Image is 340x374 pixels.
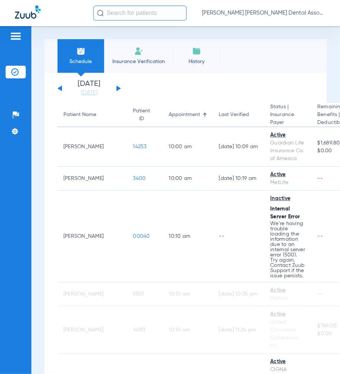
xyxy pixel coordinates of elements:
span: -- [318,176,323,181]
span: 00040 [133,234,150,239]
td: [PERSON_NAME] [57,127,127,167]
div: United Concordia Companies, Inc. [270,318,305,350]
div: MetLife [270,294,305,302]
td: [PERSON_NAME] [57,191,127,283]
div: Patient Name [63,111,121,119]
iframe: Chat Widget [303,338,340,374]
span: Internal Server Error [270,206,300,219]
span: 9501 [133,292,144,297]
td: 10:10 AM [163,191,213,283]
div: Active [270,287,305,294]
span: Insurance Verification [110,58,168,65]
td: [PERSON_NAME] [57,283,127,306]
td: [DATE] 10:35 PM [213,283,265,306]
span: [PERSON_NAME] [PERSON_NAME] Dental Associates [202,9,325,17]
td: 10:10 AM [163,306,213,354]
td: -- [213,191,265,283]
div: Patient ID [133,107,150,123]
img: Search Icon [97,10,104,16]
img: Manual Insurance Verification [134,47,143,56]
div: Active [270,311,305,318]
img: Schedule [77,47,85,56]
td: [PERSON_NAME] [57,306,127,354]
div: Patient ID [133,107,157,123]
td: 10:00 AM [163,127,213,167]
th: Status | [264,103,311,127]
div: Active [270,171,305,179]
div: Patient Name [63,111,96,119]
input: Search for patients [93,6,187,21]
div: Last Verified [219,111,249,119]
td: [DATE] 10:19 AM [213,167,265,191]
img: hamburger-icon [10,32,22,41]
p: We’re having trouble loading the information due to an internal server error (500). Try again. Co... [270,221,305,278]
td: [PERSON_NAME] [57,167,127,191]
div: Active [270,131,305,139]
span: Schedule [63,58,99,65]
span: Insurance Payer [270,111,305,127]
td: [DATE] 10:09 AM [213,127,265,167]
div: Guardian Life Insurance Co. of America [270,139,305,163]
li: [DATE] [67,80,112,97]
a: [DATE] [67,89,112,97]
div: CIGNA [270,366,305,374]
span: History [179,58,214,65]
span: 3400 [133,176,146,181]
div: Last Verified [219,111,259,119]
div: Appointment [169,111,207,119]
span: -- [318,234,323,239]
td: [DATE] 11:24 PM [213,306,265,354]
div: MetLife [270,179,305,187]
img: Zuub Logo [15,6,41,19]
div: Inactive [270,195,305,203]
td: 10:00 AM [163,167,213,191]
div: Appointment [169,111,200,119]
td: 10:10 AM [163,283,213,306]
div: Active [270,358,305,366]
span: -- [318,292,323,297]
span: 14193 [133,327,146,333]
span: 14253 [133,144,147,149]
img: History [192,47,201,56]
